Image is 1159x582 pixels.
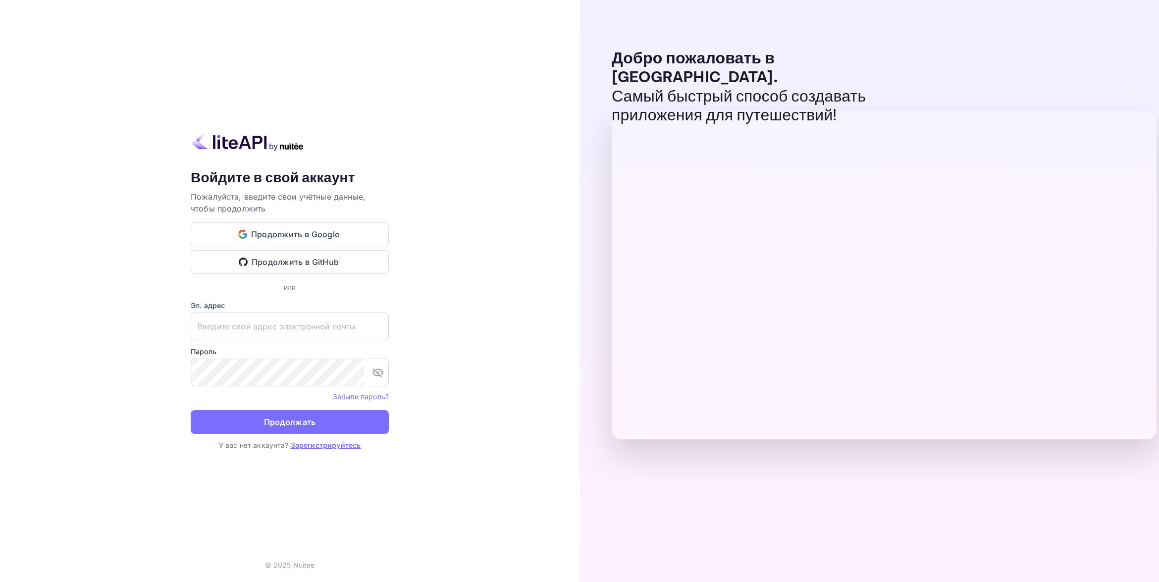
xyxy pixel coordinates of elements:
button: переключить видимость пароля [368,363,388,382]
button: Продолжить в Google [191,222,389,246]
p: или [284,282,296,292]
img: Предварительный просмотр панели управления liteAPI [612,111,1157,439]
a: Зарегистрируйтесь [291,441,361,449]
img: liteapi [191,132,305,151]
p: Самый быстрый способ создавать приложения для путешествий! [612,88,884,126]
a: Забыли пароль? [333,392,389,401]
p: © 2025 Nuitee [265,560,315,570]
p: Добро пожаловать в [GEOGRAPHIC_DATA]. [612,50,884,88]
p: Пожалуйста, введите свои учётные данные, чтобы продолжить [191,191,389,214]
label: Эл. адрес [191,300,389,311]
input: Введите свой адрес электронной почты [191,313,389,340]
label: Пароль [191,346,389,357]
button: Продолжать [191,410,389,434]
p: У вас нет аккаунта? [191,440,389,450]
a: Забыли пароль? [333,391,389,401]
button: Продолжить в GitHub [191,250,389,274]
h4: Войдите в свой аккаунт [191,170,389,187]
